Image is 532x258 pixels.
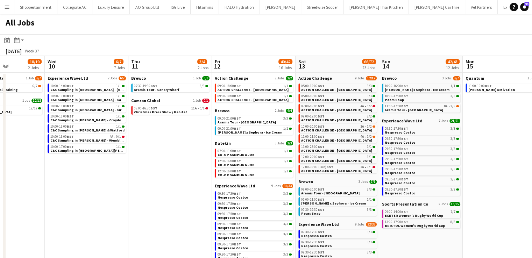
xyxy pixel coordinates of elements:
[524,2,529,6] span: 93
[260,0,301,14] button: [PERSON_NAME]
[219,0,260,14] button: HALO Hydration
[165,0,191,14] button: ISG Live
[409,0,465,14] button: [PERSON_NAME] Car Hire
[6,48,22,55] div: [DATE]
[344,0,409,14] button: [PERSON_NAME] Thai Kitchen
[301,0,344,14] button: Streetwise Soccer
[14,0,57,14] button: Shoppertainment
[92,0,130,14] button: Luxury Leisure
[130,0,165,14] button: AO Group Ltd
[191,0,219,14] button: Hitamins
[23,48,41,53] span: Week 37
[465,0,498,14] button: Vet Partners
[57,0,92,14] button: Collegiate AC
[520,3,529,11] a: 93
